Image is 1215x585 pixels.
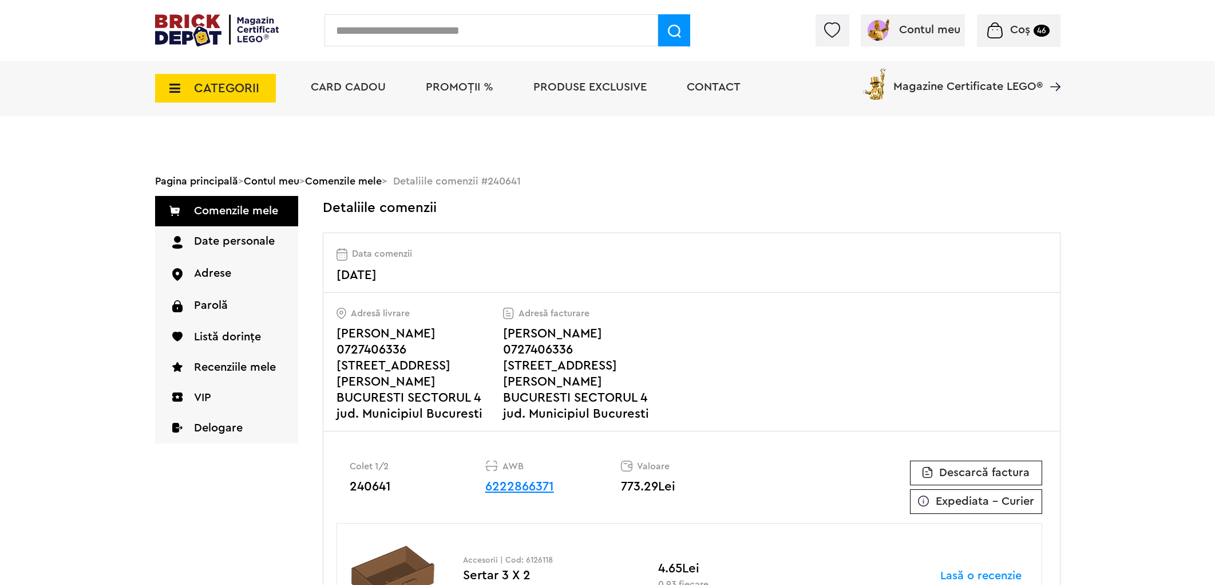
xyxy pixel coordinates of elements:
p: 4.65Lei [658,563,826,574]
span: Contul meu [899,24,960,36]
span: AWB [502,461,524,472]
p: Colet 1/2 [350,461,485,472]
h2: Detaliile comenzii [323,196,437,221]
a: VIP [155,383,298,413]
div: > > > Detaliile comenzii #240641 [155,166,1060,196]
p: Adresă facturare [503,308,670,319]
a: Produse exclusive [533,81,647,93]
a: Contul meu [244,176,299,186]
a: Listă dorințe [155,322,298,352]
a: Date personale [155,226,298,258]
a: 6222866371 [485,480,554,493]
span: Descarcă factura [939,467,1030,478]
span: Expediata - Curier [936,496,1034,507]
a: Adrese [155,258,298,290]
a: Delogare [155,413,298,443]
a: Pagina principală [155,176,238,186]
span: [DATE] [337,269,377,281]
span: 773.29Lei [621,480,675,493]
address: [PERSON_NAME] 0727406336 [STREET_ADDRESS][PERSON_NAME] BUCURESTI SECTORUL 4 jud. Municipiul Bucur... [503,325,670,422]
span: CATEGORII [194,82,259,95]
a: Parolă [155,290,298,322]
a: Recenziile mele [155,352,298,383]
a: PROMOȚII % [426,81,493,93]
a: Contul meu [865,24,960,36]
span: Data comenzii [352,248,412,260]
p: Accesorii | Cod: 6126118 [463,556,631,564]
p: Adresă livrare [337,308,504,319]
a: Comenzile mele [305,176,382,186]
span: 240641 [350,480,391,493]
span: Magazine Certificate LEGO® [893,66,1043,92]
small: 46 [1034,25,1050,37]
span: Valoare [637,461,670,472]
a: Lasă o recenzie [940,570,1022,582]
a: Comenzile mele [155,196,298,226]
a: Magazine Certificate LEGO® [1043,66,1060,77]
a: Card Cadou [311,81,386,93]
a: Contact [687,81,741,93]
span: Coș [1010,24,1030,36]
address: [PERSON_NAME] 0727406336 [STREET_ADDRESS][PERSON_NAME] BUCURESTI SECTORUL 4 jud. Municipiul Bucur... [337,325,504,422]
